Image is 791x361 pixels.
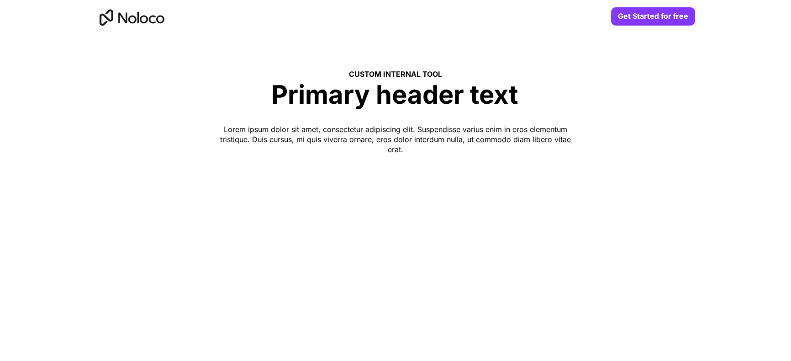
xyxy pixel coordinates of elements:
span: Lorem ipsum dolor sit amet, consectetur adipiscing elit. Suspendisse varius enim in eros elementu... [220,125,571,154]
a: Get Started for free [611,7,695,26]
strong: Get Started for free [618,11,688,21]
span: CUSTOM INTERNAL TOOL [349,69,442,79]
span: Primary header text [271,79,518,110]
